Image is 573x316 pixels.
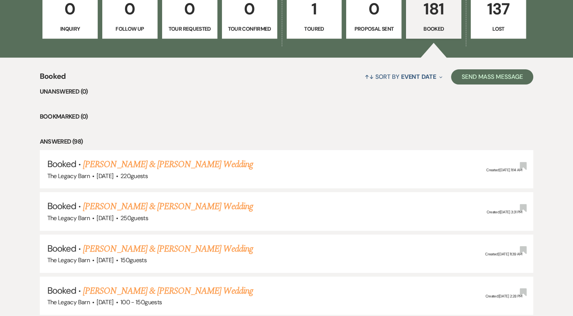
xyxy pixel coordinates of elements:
[47,25,93,33] p: Inquiry
[83,200,253,213] a: [PERSON_NAME] & [PERSON_NAME] Wedding
[97,298,113,306] span: [DATE]
[120,298,162,306] span: 100 - 150 guests
[40,87,534,97] li: Unanswered (0)
[97,256,113,264] span: [DATE]
[47,200,76,212] span: Booked
[40,70,66,87] span: Booked
[47,158,76,170] span: Booked
[120,214,148,222] span: 250 guests
[411,25,456,33] p: Booked
[47,242,76,254] span: Booked
[47,172,90,180] span: The Legacy Barn
[120,256,147,264] span: 150 guests
[401,73,436,81] span: Event Date
[97,172,113,180] span: [DATE]
[167,25,212,33] p: Tour Requested
[476,25,521,33] p: Lost
[486,210,522,214] span: Created: [DATE] 3:31 PM
[83,242,253,256] a: [PERSON_NAME] & [PERSON_NAME] Wedding
[97,214,113,222] span: [DATE]
[362,67,445,87] button: Sort By Event Date
[40,137,534,147] li: Answered (98)
[486,167,522,172] span: Created: [DATE] 11:14 AM
[365,73,374,81] span: ↑↓
[83,158,253,171] a: [PERSON_NAME] & [PERSON_NAME] Wedding
[83,284,253,298] a: [PERSON_NAME] & [PERSON_NAME] Wedding
[227,25,272,33] p: Tour Confirmed
[47,256,90,264] span: The Legacy Barn
[292,25,337,33] p: Toured
[40,112,534,122] li: Bookmarked (0)
[107,25,153,33] p: Follow Up
[485,252,522,257] span: Created: [DATE] 11:39 AM
[485,294,522,299] span: Created: [DATE] 2:28 PM
[120,172,148,180] span: 220 guests
[47,214,90,222] span: The Legacy Barn
[351,25,397,33] p: Proposal Sent
[47,298,90,306] span: The Legacy Barn
[451,69,534,84] button: Send Mass Message
[47,285,76,296] span: Booked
